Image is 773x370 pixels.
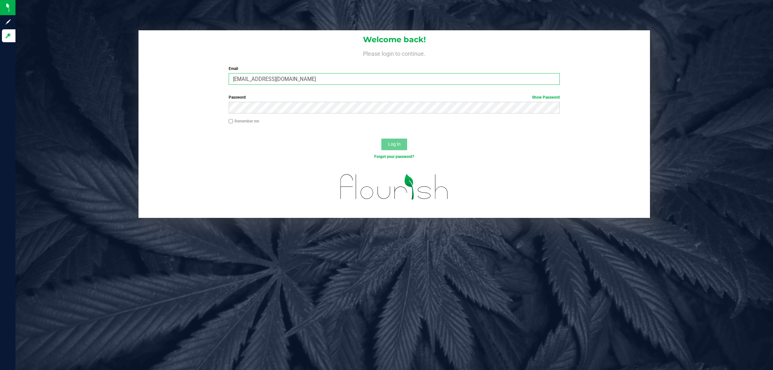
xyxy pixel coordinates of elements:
[532,95,560,100] a: Show Password
[381,139,407,150] button: Log In
[229,66,560,72] label: Email
[138,49,650,57] h4: Please login to continue.
[374,154,414,159] a: Forgot your password?
[5,33,11,39] inline-svg: Log in
[138,35,650,44] h1: Welcome back!
[388,141,401,147] span: Log In
[229,119,233,123] input: Remember me
[330,166,458,208] img: flourish_logo.svg
[229,118,259,124] label: Remember me
[5,19,11,25] inline-svg: Sign up
[229,95,246,100] span: Password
